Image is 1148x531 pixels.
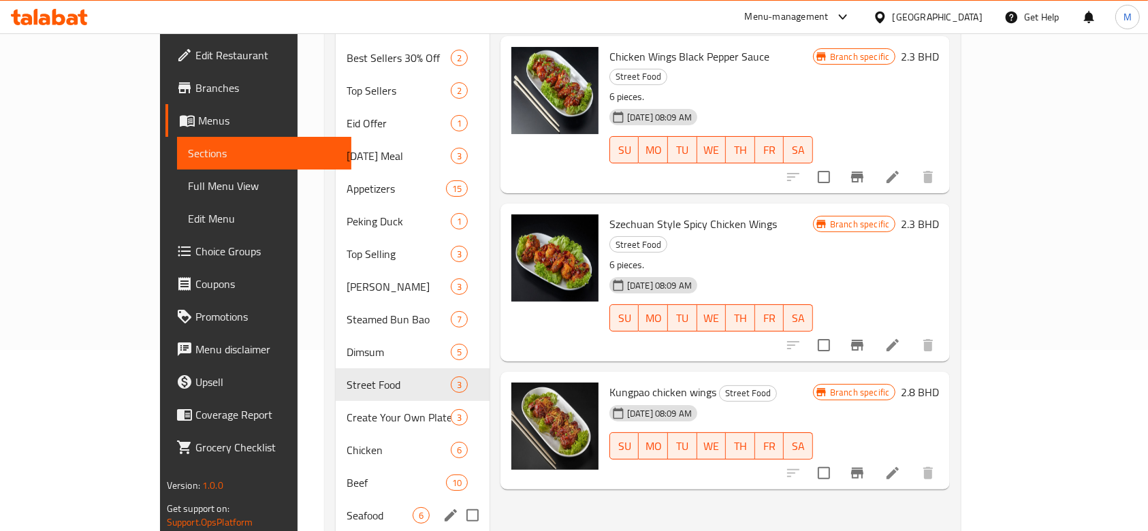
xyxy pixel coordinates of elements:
span: TH [731,308,750,328]
a: Branches [165,71,352,104]
div: [DATE] Meal3 [336,140,489,172]
button: SU [609,432,639,460]
div: Top Selling3 [336,238,489,270]
button: SA [784,136,813,163]
div: items [451,311,468,327]
a: Choice Groups [165,235,352,268]
span: Full Menu View [188,178,341,194]
div: Street Food [347,376,450,393]
span: 2 [451,84,467,97]
span: Create Your Own Plate [347,409,450,425]
span: Branch specific [825,218,895,231]
span: Top Sellers [347,82,450,99]
span: 15 [447,182,467,195]
a: Promotions [165,300,352,333]
span: Best Sellers 30% Off [347,50,450,66]
div: Beef [347,474,445,491]
div: items [451,344,468,360]
span: 6 [451,444,467,457]
button: TH [726,432,755,460]
span: FR [761,140,779,160]
span: SU [616,140,634,160]
h6: 2.3 BHD [901,47,939,66]
div: Street Food3 [336,368,489,401]
div: Steamed Bun Bao [347,311,450,327]
div: items [451,409,468,425]
span: Street Food [720,385,776,401]
span: 2 [451,52,467,65]
p: 6 pieces. [609,257,813,274]
span: Dimsum [347,344,450,360]
span: Coverage Report [195,406,341,423]
div: items [451,376,468,393]
span: Select to update [810,331,838,359]
a: Full Menu View [177,170,352,202]
button: TH [726,136,755,163]
button: Branch-specific-item [841,161,874,193]
div: Street Food [719,385,777,402]
span: 1.0.0 [202,477,223,494]
span: TH [731,140,750,160]
span: FR [761,436,779,456]
div: Create Your Own Plate3 [336,401,489,434]
span: Select to update [810,163,838,191]
div: Appetizers15 [336,172,489,205]
span: Szechuan Style Spicy Chicken Wings [609,214,777,234]
span: WE [703,140,721,160]
span: 6 [413,509,429,522]
span: Edit Menu [188,210,341,227]
span: Select to update [810,459,838,487]
span: [DATE] 08:09 AM [622,279,697,292]
button: FR [755,136,784,163]
button: SA [784,432,813,460]
span: Chicken Wings Black Pepper Sauce [609,46,769,67]
span: 7 [451,313,467,326]
span: Promotions [195,308,341,325]
span: 3 [451,379,467,391]
button: edit [441,505,461,526]
button: TU [668,432,697,460]
div: Street Food [609,69,667,85]
div: Steamed Bun Bao7 [336,303,489,336]
span: Get support on: [167,500,229,517]
div: items [446,180,468,197]
div: Ramadan Meal [347,148,450,164]
span: SU [616,308,634,328]
img: Szechuan Style Spicy Chicken Wings [511,214,599,302]
div: Dimsum5 [336,336,489,368]
span: Grocery Checklist [195,439,341,455]
span: SA [789,436,808,456]
a: Menu disclaimer [165,333,352,366]
button: delete [912,161,944,193]
span: Menu disclaimer [195,341,341,357]
span: Chicken [347,442,450,458]
div: items [451,82,468,99]
span: Coupons [195,276,341,292]
a: Coverage Report [165,398,352,431]
div: items [451,442,468,458]
div: Beef10 [336,466,489,499]
span: FR [761,308,779,328]
button: MO [639,304,668,332]
button: SU [609,304,639,332]
button: WE [697,432,727,460]
span: Peking Duck [347,213,450,229]
div: Sushi Maki [347,278,450,295]
div: Menu-management [745,9,829,25]
span: Appetizers [347,180,445,197]
span: Seafood [347,507,412,524]
div: Street Food [609,236,667,253]
span: MO [644,308,663,328]
span: SU [616,436,634,456]
a: Grocery Checklist [165,431,352,464]
span: MO [644,436,663,456]
div: Eid Offer [347,115,450,131]
div: Chicken6 [336,434,489,466]
button: TH [726,304,755,332]
div: items [413,507,430,524]
span: Kungpao chicken wings [609,382,716,402]
span: Street Food [610,237,667,253]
